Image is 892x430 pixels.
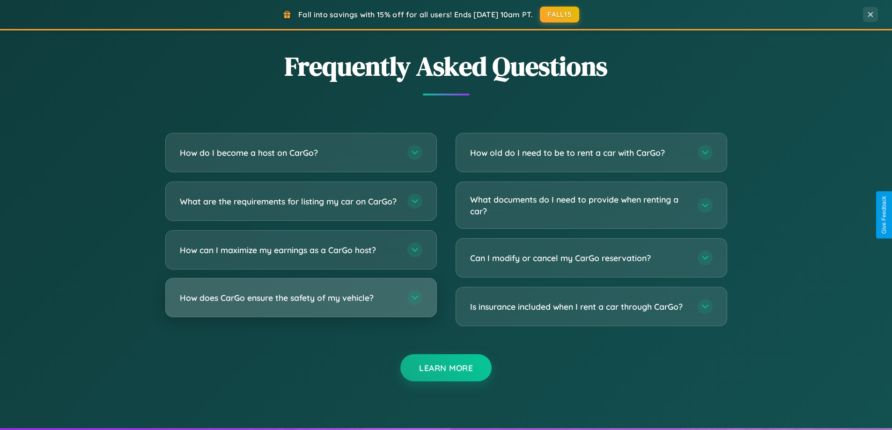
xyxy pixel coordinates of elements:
[165,48,727,84] h2: Frequently Asked Questions
[180,244,398,256] h3: How can I maximize my earnings as a CarGo host?
[470,252,688,264] h3: Can I modify or cancel my CarGo reservation?
[470,194,688,217] h3: What documents do I need to provide when renting a car?
[881,196,887,234] div: Give Feedback
[470,147,688,159] h3: How old do I need to be to rent a car with CarGo?
[298,10,533,19] span: Fall into savings with 15% off for all users! Ends [DATE] 10am PT.
[540,7,579,22] button: FALL15
[180,147,398,159] h3: How do I become a host on CarGo?
[180,196,398,207] h3: What are the requirements for listing my car on CarGo?
[470,301,688,313] h3: Is insurance included when I rent a car through CarGo?
[180,292,398,304] h3: How does CarGo ensure the safety of my vehicle?
[400,354,492,381] button: Learn More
